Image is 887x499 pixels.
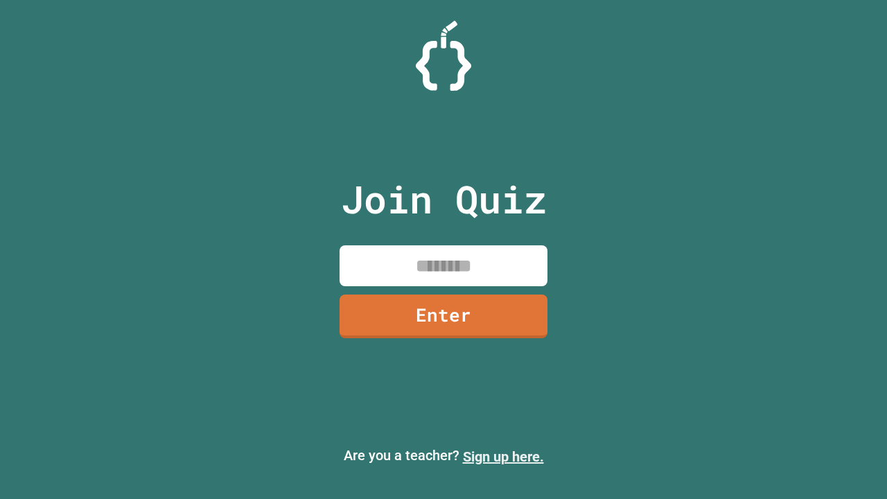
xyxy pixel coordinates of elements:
iframe: chat widget [772,383,873,442]
a: Sign up here. [463,448,544,465]
img: Logo.svg [416,21,471,91]
a: Enter [340,295,547,338]
iframe: chat widget [829,444,873,485]
p: Join Quiz [341,170,547,228]
p: Are you a teacher? [11,445,876,467]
